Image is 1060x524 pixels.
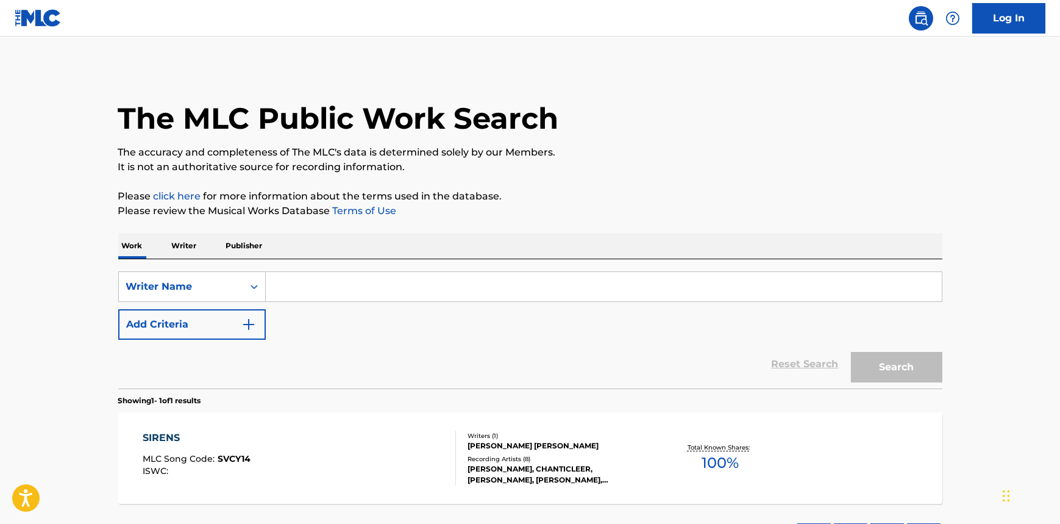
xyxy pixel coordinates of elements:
img: 9d2ae6d4665cec9f34b9.svg [241,317,256,332]
a: Public Search [909,6,933,31]
div: Help [941,6,965,31]
span: MLC Song Code : [143,453,218,464]
a: Log In [972,3,1045,34]
div: Drag [1003,478,1010,514]
p: Please review the Musical Works Database [118,204,942,218]
div: Writers ( 1 ) [468,431,652,440]
div: SIRENS [143,431,251,445]
p: Writer [168,233,201,259]
span: 100 % [702,452,739,474]
div: Recording Artists ( 8 ) [468,454,652,464]
a: click here [154,190,201,202]
img: help [945,11,960,26]
p: It is not an authoritative source for recording information. [118,160,942,174]
span: ISWC : [143,465,171,476]
h1: The MLC Public Work Search [118,100,559,137]
p: Total Known Shares: [688,443,753,452]
a: SIRENSMLC Song Code:SVCY14ISWC:Writers (1)[PERSON_NAME] [PERSON_NAME]Recording Artists (8)[PERSON... [118,412,942,504]
span: SVCY14 [218,453,251,464]
p: The accuracy and completeness of The MLC's data is determined solely by our Members. [118,145,942,160]
a: Terms of Use [330,205,397,217]
img: MLC Logo [15,9,62,27]
p: Please for more information about the terms used in the database. [118,189,942,204]
p: Showing 1 - 1 of 1 results [118,395,201,406]
p: Publisher [222,233,266,259]
div: Writer Name [126,279,236,294]
form: Search Form [118,271,942,389]
div: [PERSON_NAME] [PERSON_NAME] [468,440,652,451]
button: Add Criteria [118,309,266,340]
div: [PERSON_NAME], CHANTICLEER, [PERSON_NAME], [PERSON_NAME], CHANTICLEER [468,464,652,486]
iframe: Chat Widget [999,465,1060,524]
img: search [914,11,928,26]
p: Work [118,233,146,259]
